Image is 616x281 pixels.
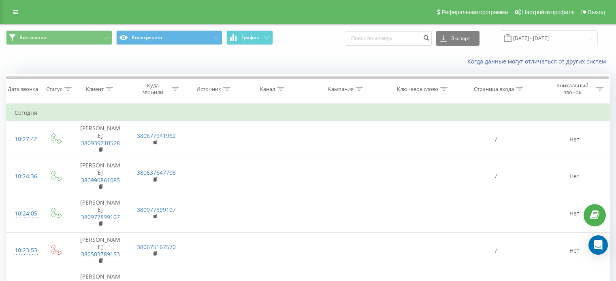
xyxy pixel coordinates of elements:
td: [PERSON_NAME] [72,158,128,195]
div: 10:23:53 [15,243,33,258]
button: Коллтрекинг [116,30,222,45]
div: Страница входа [474,86,514,93]
div: Дата звонка [8,86,38,93]
td: / [452,158,539,195]
div: Куда звонили [136,82,170,96]
a: 380675167570 [137,243,176,251]
td: Нет [539,158,610,195]
div: 10:24:36 [15,169,33,184]
a: 380677941962 [137,132,176,139]
a: 380503789153 [81,250,120,258]
td: Нет [539,195,610,232]
td: [PERSON_NAME] [72,195,128,232]
div: Клиент [86,86,104,93]
div: Канал [260,86,275,93]
button: График [226,30,273,45]
td: [PERSON_NAME] [72,232,128,269]
td: Нет [539,121,610,158]
div: Кампания [328,86,354,93]
div: 10:27:42 [15,131,33,147]
td: / [452,121,539,158]
button: Все звонки [6,30,112,45]
a: 380990861085 [81,176,120,184]
td: / [452,232,539,269]
span: Реферальная программа [441,9,508,15]
div: Ключевое слово [397,86,438,93]
td: Нет [539,232,610,269]
a: 380977899107 [137,206,176,213]
div: Источник [196,86,221,93]
button: Экспорт [436,31,480,46]
div: Уникальный звонок [551,82,594,96]
a: Когда данные могут отличаться от других систем [467,57,610,65]
td: [PERSON_NAME] [72,121,128,158]
div: Статус [46,86,62,93]
span: Все звонки [19,34,47,41]
a: 380977899107 [81,213,120,221]
td: Сегодня [6,105,610,121]
input: Поиск по номеру [346,31,432,46]
div: Open Intercom Messenger [588,235,608,255]
a: 380637647708 [137,169,176,176]
div: 10:24:05 [15,206,33,222]
a: 380939710528 [81,139,120,147]
span: График [241,35,259,40]
span: Настройки профиля [522,9,575,15]
span: Выход [588,9,605,15]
